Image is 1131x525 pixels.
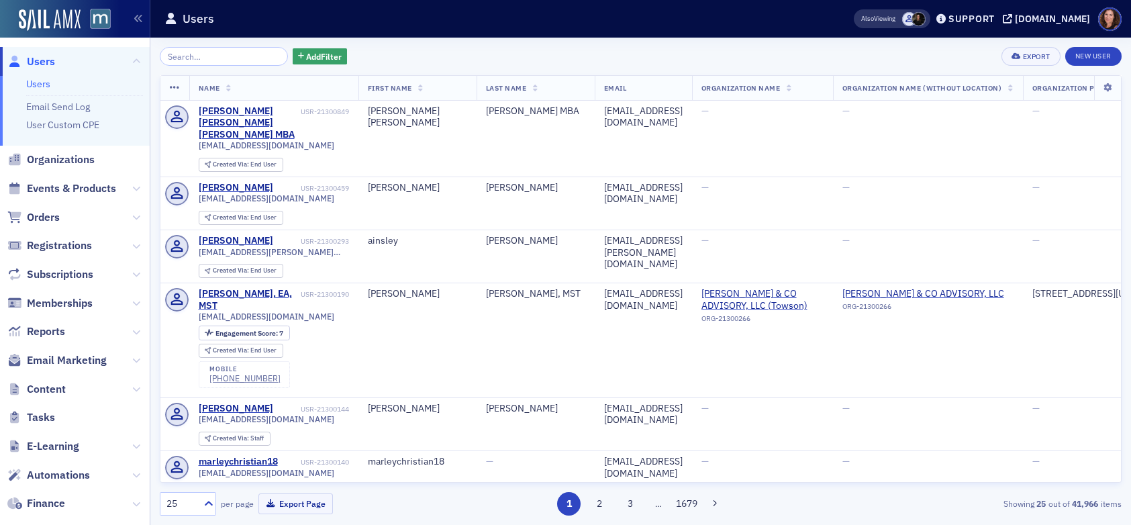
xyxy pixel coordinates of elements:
div: [PERSON_NAME] [PERSON_NAME] [368,105,467,129]
div: Created Via: End User [199,264,283,278]
span: Engagement Score : [215,328,279,338]
div: [EMAIL_ADDRESS][DOMAIN_NAME] [604,403,683,426]
span: Email [604,83,627,93]
span: [EMAIL_ADDRESS][DOMAIN_NAME] [199,140,334,150]
div: [EMAIL_ADDRESS][PERSON_NAME][DOMAIN_NAME] [604,235,683,271]
a: marleychristian18 [199,456,278,468]
div: [EMAIL_ADDRESS][DOMAIN_NAME] [604,105,683,129]
span: Memberships [27,296,93,311]
span: Organization Name [701,83,781,93]
span: Viewing [861,14,895,23]
span: Organization Name (Without Location) [842,83,1002,93]
div: [DOMAIN_NAME] [1015,13,1090,25]
button: Export Page [258,493,333,514]
strong: 25 [1034,497,1048,510]
div: USR-21300190 [301,290,349,299]
div: mobile [209,365,281,373]
span: Add Filter [306,50,342,62]
div: Created Via: End User [199,158,283,172]
a: [PERSON_NAME] & CO ADVISORY, LLC (Towson) [701,288,824,312]
span: — [842,455,850,467]
span: Created Via : [213,160,250,169]
div: [PERSON_NAME] [486,403,585,415]
span: Users [27,54,55,69]
a: SailAMX [19,9,81,31]
div: [PERSON_NAME], EA, MST [199,288,299,312]
div: [PERSON_NAME] [368,182,467,194]
span: Finance [27,496,65,511]
span: Created Via : [213,434,250,442]
a: [PERSON_NAME] [199,182,273,194]
img: SailAMX [90,9,111,30]
span: [EMAIL_ADDRESS][PERSON_NAME][DOMAIN_NAME] [199,247,349,257]
a: Memberships [7,296,93,311]
h1: Users [183,11,214,27]
div: End User [213,267,277,275]
div: [PHONE_NUMBER] [209,373,281,383]
div: ainsley [368,235,467,247]
div: [PERSON_NAME] [199,235,273,247]
a: [PERSON_NAME] [199,403,273,415]
a: E-Learning [7,439,79,454]
a: [PERSON_NAME] [PERSON_NAME] [PERSON_NAME] MBA [199,105,299,141]
span: — [1032,181,1040,193]
div: ORG-21300266 [842,302,1004,316]
div: [PERSON_NAME] [368,403,467,415]
span: Created Via : [213,346,250,354]
a: Tasks [7,410,55,425]
span: Tasks [27,410,55,425]
div: [PERSON_NAME] MBA [486,105,585,117]
a: Orders [7,210,60,225]
span: [EMAIL_ADDRESS][DOMAIN_NAME] [199,468,334,478]
a: Email Send Log [26,101,90,113]
span: E-Learning [27,439,79,454]
span: — [1032,105,1040,117]
span: Reports [27,324,65,339]
span: — [701,181,709,193]
span: — [1032,402,1040,414]
span: [EMAIL_ADDRESS][DOMAIN_NAME] [199,312,334,322]
div: [EMAIL_ADDRESS][DOMAIN_NAME] [604,456,683,479]
div: [EMAIL_ADDRESS][DOMAIN_NAME] [604,288,683,312]
a: Events & Products [7,181,116,196]
button: AddFilter [293,48,348,65]
button: 3 [618,492,642,516]
span: Automations [27,468,90,483]
span: Justin Chase [902,12,916,26]
div: Support [948,13,995,25]
span: Profile [1098,7,1122,31]
span: — [1032,455,1040,467]
span: — [842,234,850,246]
span: Lauren McDonough [912,12,926,26]
div: USR-21300849 [301,107,349,116]
div: [PERSON_NAME], MST [486,288,585,300]
div: [PERSON_NAME] [486,182,585,194]
div: [PERSON_NAME] [368,288,467,300]
div: End User [213,347,277,354]
div: [EMAIL_ADDRESS][DOMAIN_NAME] [604,182,683,205]
div: Also [861,14,874,23]
span: — [701,105,709,117]
span: Last Name [486,83,527,93]
div: Created Via: End User [199,211,283,225]
a: Organizations [7,152,95,167]
span: Name [199,83,220,93]
a: New User [1065,47,1122,66]
span: — [842,105,850,117]
button: 1679 [675,492,698,516]
div: 25 [166,497,196,511]
div: Created Via: End User [199,344,283,358]
label: per page [221,497,254,510]
div: End User [213,161,277,169]
span: [EMAIL_ADDRESS][DOMAIN_NAME] [199,414,334,424]
span: COHEN & CO ADVISORY, LLC (Towson) [701,288,824,312]
div: [PERSON_NAME] [486,235,585,247]
span: COHEN & CO ADVISORY, LLC [842,288,1004,300]
strong: 41,966 [1070,497,1101,510]
span: Registrations [27,238,92,253]
button: [DOMAIN_NAME] [1003,14,1095,23]
a: Registrations [7,238,92,253]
